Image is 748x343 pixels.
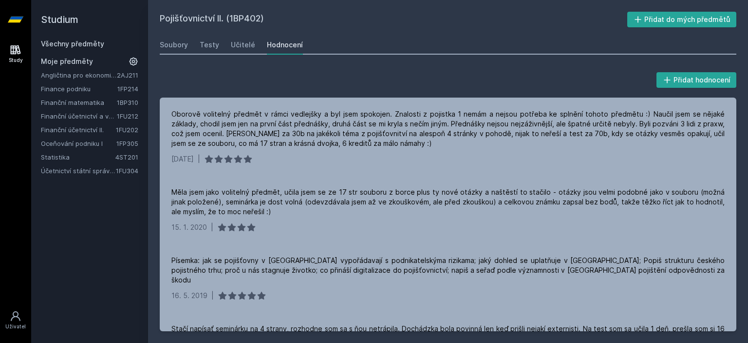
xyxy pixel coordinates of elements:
a: Finanční matematika [41,98,117,107]
button: Přidat do mých předmětů [627,12,737,27]
a: Hodnocení [267,35,303,55]
a: 4ST201 [115,153,138,161]
a: Finanční účetnictví a výkaznictví podle Mezinárodních standardů účetního výkaznictví (IFRS) [41,111,117,121]
div: Oborově volitelný předmět v rámci vedlejšky a byl jsem spokojen. Znalosti z pojistka 1 nemám a ne... [171,109,725,148]
div: Písemka: jak se pojišťovny v [GEOGRAPHIC_DATA] vypořádavají s podnikatelskýma rizikama; jaký dohl... [171,256,725,285]
a: 2AJ211 [117,71,138,79]
a: 1BP310 [117,99,138,106]
div: 15. 1. 2020 [171,222,207,232]
div: Hodnocení [267,40,303,50]
span: Moje předměty [41,57,93,66]
a: Účetnictví státní správy a samosprávy [41,166,116,176]
div: Uživatel [5,323,26,330]
a: Statistika [41,152,115,162]
div: | [198,154,200,164]
div: 16. 5. 2019 [171,291,207,301]
div: | [211,291,214,301]
a: Učitelé [231,35,255,55]
div: Study [9,57,23,64]
a: 1FU212 [117,112,138,120]
a: Angličtina pro ekonomická studia 1 (B2/C1) [41,70,117,80]
a: 1FP305 [116,140,138,147]
div: | [211,222,213,232]
a: Oceňování podniku I [41,139,116,148]
a: Uživatel [2,305,29,335]
a: Finance podniku [41,84,117,94]
a: 1FP214 [117,85,138,93]
a: Testy [200,35,219,55]
a: Všechny předměty [41,40,104,48]
div: Učitelé [231,40,255,50]
a: Soubory [160,35,188,55]
h2: Pojišťovnictví II. (1BP402) [160,12,627,27]
button: Přidat hodnocení [656,72,737,88]
div: [DATE] [171,154,194,164]
div: Soubory [160,40,188,50]
a: Study [2,39,29,69]
div: Testy [200,40,219,50]
div: Měla jsem jako volitelný předmět, učila jsem se ze 17 str souboru z borce plus ty nové otázky a n... [171,187,725,217]
a: 1FU202 [116,126,138,134]
a: Finanční účetnictví II. [41,125,116,135]
a: 1FU304 [116,167,138,175]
